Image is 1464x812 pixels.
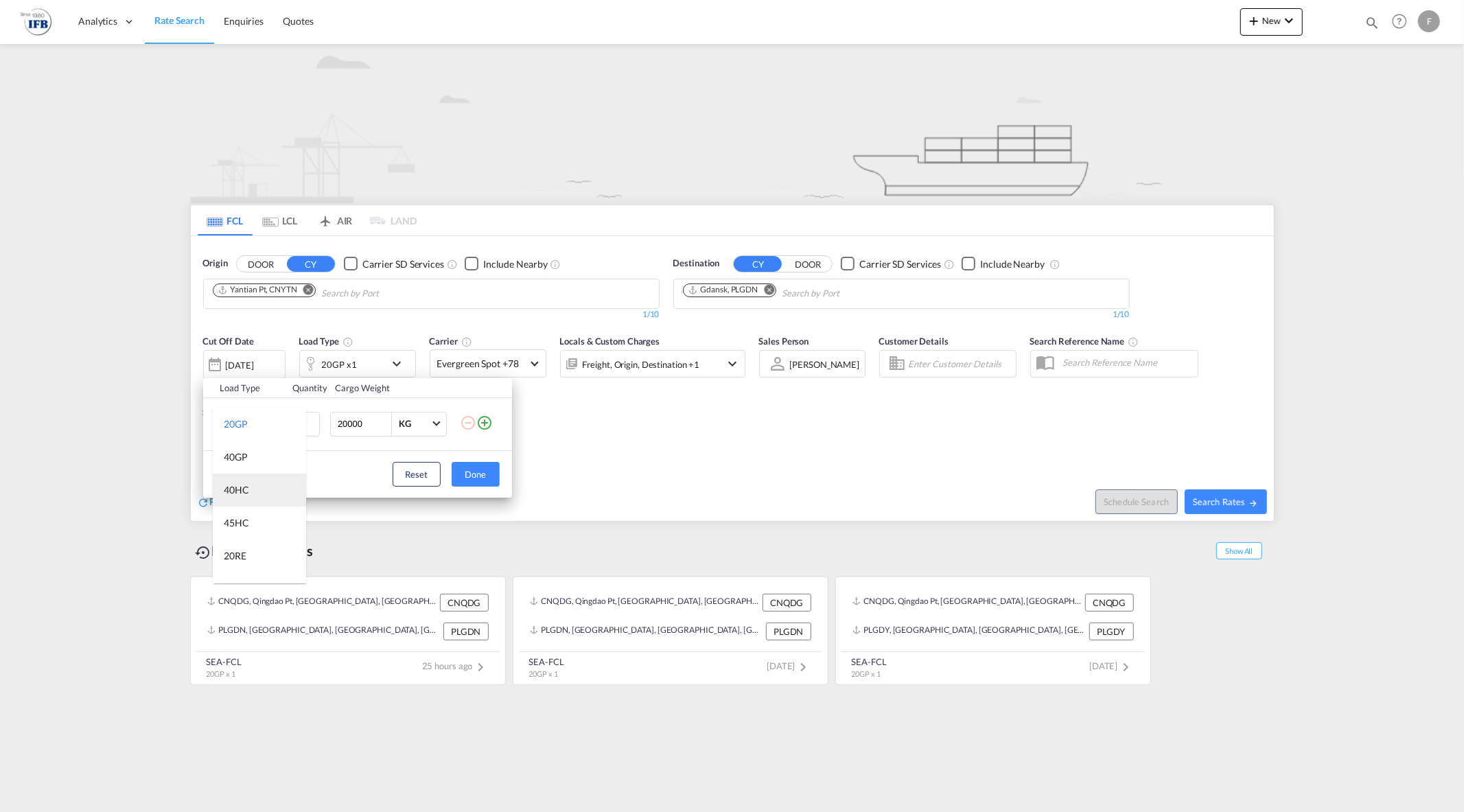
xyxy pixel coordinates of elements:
div: 20GP [224,417,248,431]
div: 40HC [224,483,249,497]
div: 45HC [224,516,249,530]
div: 40GP [224,450,248,464]
div: 20RE [224,549,246,563]
div: 40RE [224,582,246,596]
